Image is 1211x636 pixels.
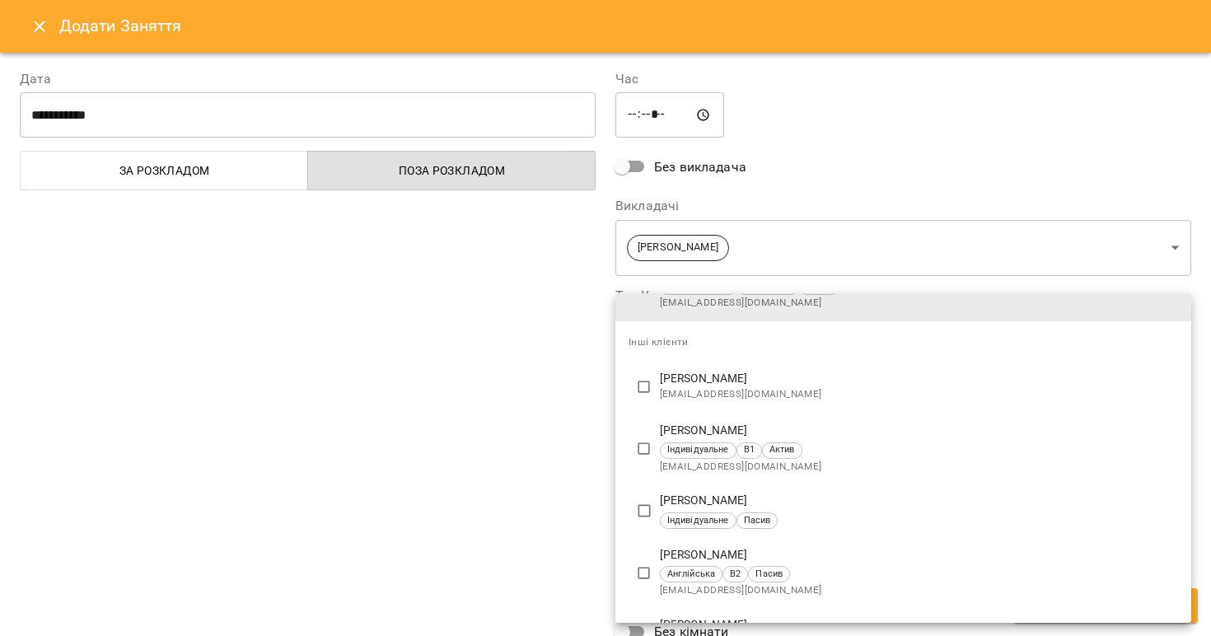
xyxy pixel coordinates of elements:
[660,386,1178,403] span: [EMAIL_ADDRESS][DOMAIN_NAME]
[749,568,789,582] span: Пасив
[660,423,1178,439] p: [PERSON_NAME]
[723,568,747,582] span: В2
[629,336,689,348] span: Інші клієнти
[660,371,1178,387] p: [PERSON_NAME]
[660,493,1178,509] p: [PERSON_NAME]
[660,547,1178,564] p: [PERSON_NAME]
[661,568,722,582] span: Англійська
[660,459,1178,475] span: [EMAIL_ADDRESS][DOMAIN_NAME]
[661,514,736,528] span: Індивідуальне
[737,514,778,528] span: Пасив
[661,443,736,457] span: Індивідуальне
[763,443,802,457] span: Актив
[737,443,761,457] span: В1
[660,295,1178,311] span: [EMAIL_ADDRESS][DOMAIN_NAME]
[660,582,1178,599] span: [EMAIL_ADDRESS][DOMAIN_NAME]
[660,617,1178,634] p: [PERSON_NAME]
